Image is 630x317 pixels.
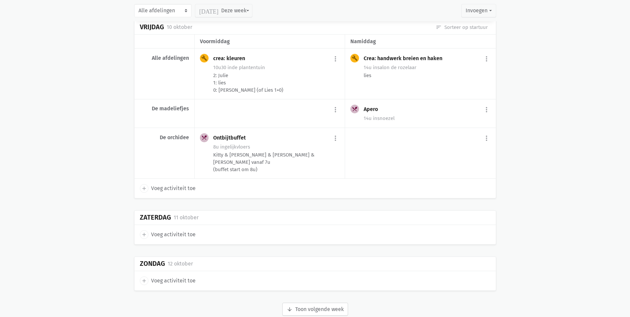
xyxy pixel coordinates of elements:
div: 12 oktober [168,260,193,268]
div: De orchidee [140,134,189,141]
span: 10u30 [213,64,226,70]
i: local_dining [352,106,358,112]
a: add Voeg activiteit toe [140,230,196,239]
div: Zaterdag [140,214,171,221]
div: crea: kleuren [213,55,250,62]
div: voormiddag [200,37,339,46]
i: arrow_downward [287,306,293,312]
div: 2: Julie 1: lies 0: [PERSON_NAME] (of Lies 1+0) [213,72,339,94]
a: add Voeg activiteit toe [140,276,196,285]
div: 11 oktober [174,213,199,222]
div: Alle afdelingen [140,55,189,61]
span: gelijkvloers [220,144,250,150]
button: Deze week [195,4,252,17]
span: snoezel [373,115,395,121]
i: add [141,232,147,238]
i: [DATE] [199,8,219,14]
a: Sorteer op startuur [436,24,488,31]
i: add [141,185,147,191]
span: in [220,144,225,150]
i: sort [436,24,442,30]
span: salon de rozelaar [373,64,416,70]
div: Kitty & [PERSON_NAME] & [PERSON_NAME] & [PERSON_NAME] vanaf 7u (buffet start om 8u) [213,151,339,173]
i: build [352,55,358,61]
div: Zondag [140,260,165,267]
span: 14u [364,64,372,70]
div: Crea: handwerk breien en haken [364,55,448,62]
button: Toon volgende week [282,303,348,316]
span: in [373,115,377,121]
span: Voeg activiteit toe [151,184,196,193]
span: in [373,64,377,70]
div: 10 oktober [167,23,192,32]
div: Apero [364,106,383,113]
span: 14u [364,115,372,121]
span: in [227,64,232,70]
i: build [201,55,207,61]
span: de plantentuin [227,64,265,70]
span: Voeg activiteit toe [151,230,196,239]
a: add Voeg activiteit toe [140,184,196,193]
div: De madeliefjes [140,105,189,112]
div: lies [364,72,490,79]
span: 8u [213,144,219,150]
div: Ontbijtbuffet [213,135,251,141]
i: add [141,278,147,284]
div: Vrijdag [140,23,164,31]
i: local_dining [201,135,207,141]
div: namiddag [350,37,490,46]
button: Invoegen [461,4,496,17]
span: Voeg activiteit toe [151,276,196,285]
